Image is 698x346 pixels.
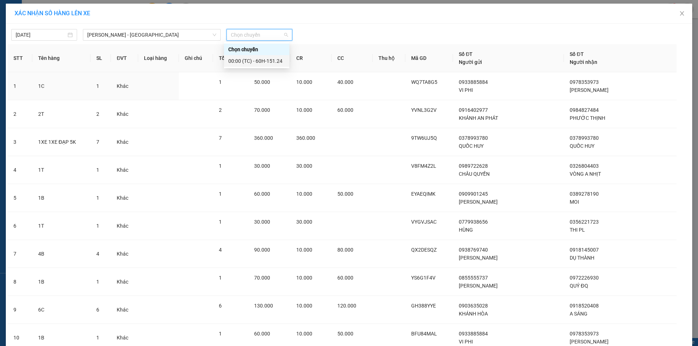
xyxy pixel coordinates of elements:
[296,79,312,85] span: 10.000
[87,29,216,40] span: Hồ Chí Minh - Đồng Nai
[570,331,599,337] span: 0978353973
[96,335,99,341] span: 1
[224,44,289,55] div: Chọn chuyến
[570,51,583,57] span: Số ĐT
[570,255,594,261] span: DỤ THÀNH
[459,171,490,177] span: CHÂU QUYỀN
[411,275,436,281] span: YS6G1F4V
[672,4,692,24] button: Close
[219,135,222,141] span: 7
[254,331,270,337] span: 60.000
[111,44,138,72] th: ĐVT
[8,268,32,296] td: 8
[459,227,473,233] span: HÙNG
[96,139,99,145] span: 7
[459,339,473,345] span: VI PHI
[179,44,213,72] th: Ghi chú
[8,100,32,128] td: 2
[459,135,488,141] span: 0378993780
[32,296,91,324] td: 6C
[570,275,599,281] span: 0972226930
[570,219,599,225] span: 0356221723
[32,156,91,184] td: 1T
[459,115,498,121] span: KHÁNH AN PHÁT
[32,44,91,72] th: Tên hàng
[8,156,32,184] td: 4
[570,311,587,317] span: A SÁNG
[459,107,488,113] span: 0916402977
[459,87,473,93] span: VI PHI
[337,275,353,281] span: 60.000
[254,163,270,169] span: 30.000
[570,135,599,141] span: 0378993780
[32,240,91,268] td: 4B
[8,184,32,212] td: 5
[570,115,605,121] span: PHƯỚC THỊNH
[219,163,222,169] span: 1
[570,171,601,177] span: VÒNG A NHỊT
[212,33,217,37] span: down
[111,156,138,184] td: Khác
[296,275,312,281] span: 10.000
[411,191,436,197] span: EYAEQIMK
[411,107,437,113] span: YVNL3G2V
[111,184,138,212] td: Khác
[219,275,222,281] span: 1
[459,311,488,317] span: KHÁNH HÒA
[8,296,32,324] td: 9
[296,303,312,309] span: 10.000
[296,331,312,337] span: 10.000
[254,135,273,141] span: 360.000
[570,59,597,65] span: Người nhận
[570,227,585,233] span: THI PL
[459,163,488,169] span: 0989722628
[337,191,353,197] span: 50.000
[254,303,273,309] span: 130.000
[32,268,91,296] td: 1B
[219,191,222,197] span: 1
[219,331,222,337] span: 1
[296,247,312,253] span: 10.000
[570,247,599,253] span: 0918145007
[219,247,222,253] span: 4
[337,107,353,113] span: 60.000
[459,219,488,225] span: 0779938656
[459,283,498,289] span: [PERSON_NAME]
[111,240,138,268] td: Khác
[570,283,588,289] span: QUÝ ĐQ
[459,59,482,65] span: Người gửi
[228,45,285,53] div: Chọn chuyến
[96,83,99,89] span: 1
[96,195,99,201] span: 1
[254,275,270,281] span: 70.000
[138,44,178,72] th: Loại hàng
[213,44,248,72] th: Tổng SL
[219,303,222,309] span: 6
[570,143,594,149] span: QUỐC HUY
[219,219,222,225] span: 1
[96,111,99,117] span: 2
[459,255,498,261] span: [PERSON_NAME]
[254,79,270,85] span: 50.000
[411,79,437,85] span: WQ7TA8G5
[570,303,599,309] span: 0918520408
[96,279,99,285] span: 1
[459,275,488,281] span: 0855555737
[32,72,91,100] td: 1C
[96,167,99,173] span: 1
[228,57,285,65] div: 00:00 (TC) - 60H-151.24
[570,191,599,197] span: 0389278190
[337,79,353,85] span: 40.000
[8,128,32,156] td: 3
[570,79,599,85] span: 0978353973
[32,212,91,240] td: 1T
[459,191,488,197] span: 0909901245
[411,303,436,309] span: GH388YYE
[679,11,685,16] span: close
[332,44,373,72] th: CC
[32,100,91,128] td: 2T
[111,100,138,128] td: Khác
[96,307,99,313] span: 6
[411,219,437,225] span: VYGVJSAC
[254,247,270,253] span: 90.000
